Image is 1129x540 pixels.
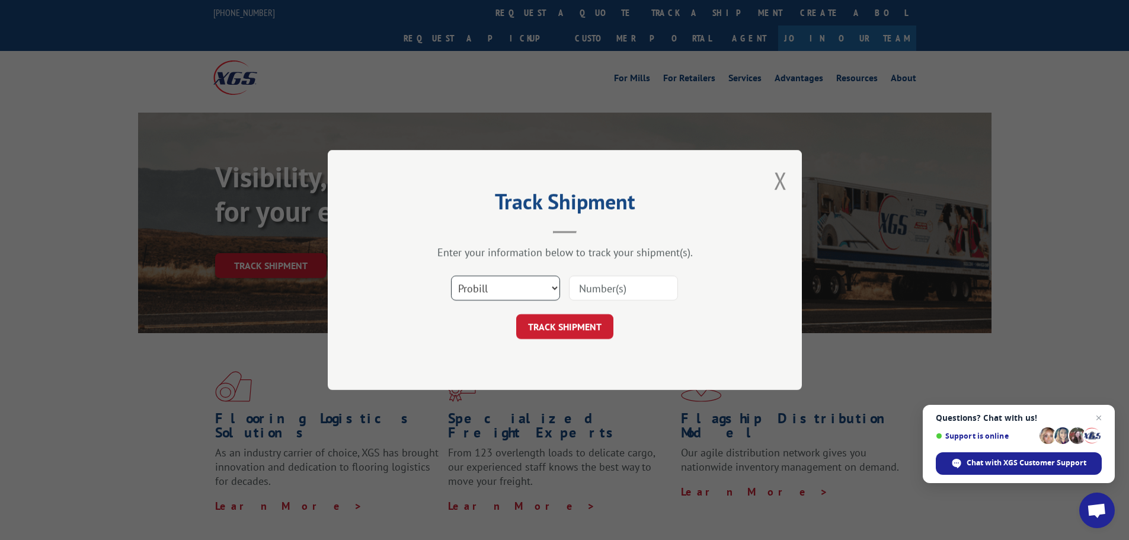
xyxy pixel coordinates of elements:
[1079,493,1115,528] a: Open chat
[967,458,1086,468] span: Chat with XGS Customer Support
[936,432,1035,440] span: Support is online
[387,193,743,216] h2: Track Shipment
[774,165,787,196] button: Close modal
[516,314,613,339] button: TRACK SHIPMENT
[387,245,743,259] div: Enter your information below to track your shipment(s).
[569,276,678,301] input: Number(s)
[936,413,1102,423] span: Questions? Chat with us!
[936,452,1102,475] span: Chat with XGS Customer Support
